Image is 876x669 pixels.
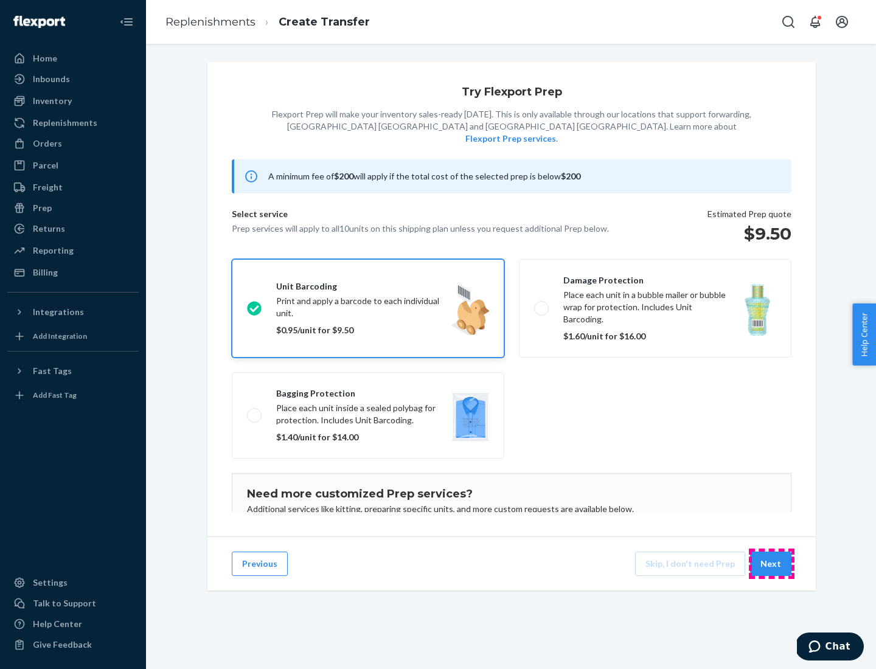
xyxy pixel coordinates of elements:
[7,113,139,133] a: Replenishments
[268,171,580,181] span: A minimum fee of will apply if the total cost of the selected prep is below
[33,73,70,85] div: Inbounds
[33,52,57,64] div: Home
[7,156,139,175] a: Parcel
[7,361,139,381] button: Fast Tags
[33,202,52,214] div: Prep
[33,331,87,341] div: Add Integration
[852,303,876,366] button: Help Center
[165,15,255,29] a: Replenishments
[13,16,65,28] img: Flexport logo
[33,137,62,150] div: Orders
[776,10,801,34] button: Open Search Box
[33,95,72,107] div: Inventory
[7,219,139,238] a: Returns
[462,86,562,99] h1: Try Flexport Prep
[334,171,353,181] b: $200
[247,503,776,515] p: Additional services like kitting, preparing specific units, and more custom requests are availabl...
[7,198,139,218] a: Prep
[7,327,139,346] a: Add Integration
[33,597,96,609] div: Talk to Support
[33,181,63,193] div: Freight
[803,10,827,34] button: Open notifications
[830,10,854,34] button: Open account menu
[33,223,65,235] div: Returns
[232,208,609,223] p: Select service
[7,386,139,405] a: Add Fast Tag
[33,618,82,630] div: Help Center
[33,117,97,129] div: Replenishments
[7,302,139,322] button: Integrations
[707,223,791,244] h1: $9.50
[247,488,776,501] h1: Need more customized Prep services?
[635,552,745,576] button: Skip, I don't need Prep
[7,91,139,111] a: Inventory
[232,223,609,235] p: Prep services will apply to all 10 units on this shipping plan unless you request additional Prep...
[7,178,139,197] a: Freight
[7,69,139,89] a: Inbounds
[33,266,58,279] div: Billing
[33,365,72,377] div: Fast Tags
[33,244,74,257] div: Reporting
[7,241,139,260] a: Reporting
[114,10,139,34] button: Close Navigation
[156,4,380,40] ol: breadcrumbs
[7,594,139,613] button: Talk to Support
[797,633,864,663] iframe: Opens a widget where you can chat to one of our agents
[7,614,139,634] a: Help Center
[33,577,68,589] div: Settings
[7,49,139,68] a: Home
[7,635,139,654] button: Give Feedback
[33,306,84,318] div: Integrations
[33,390,77,400] div: Add Fast Tag
[272,108,751,145] p: Flexport Prep will make your inventory sales-ready [DATE]. This is only available through our loc...
[232,552,288,576] button: Previous
[465,133,556,145] button: Flexport Prep services
[561,171,580,181] b: $200
[7,263,139,282] a: Billing
[279,15,370,29] a: Create Transfer
[707,208,791,220] p: Estimated Prep quote
[7,573,139,592] a: Settings
[750,552,791,576] button: Next
[33,159,58,172] div: Parcel
[7,134,139,153] a: Orders
[33,639,92,651] div: Give Feedback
